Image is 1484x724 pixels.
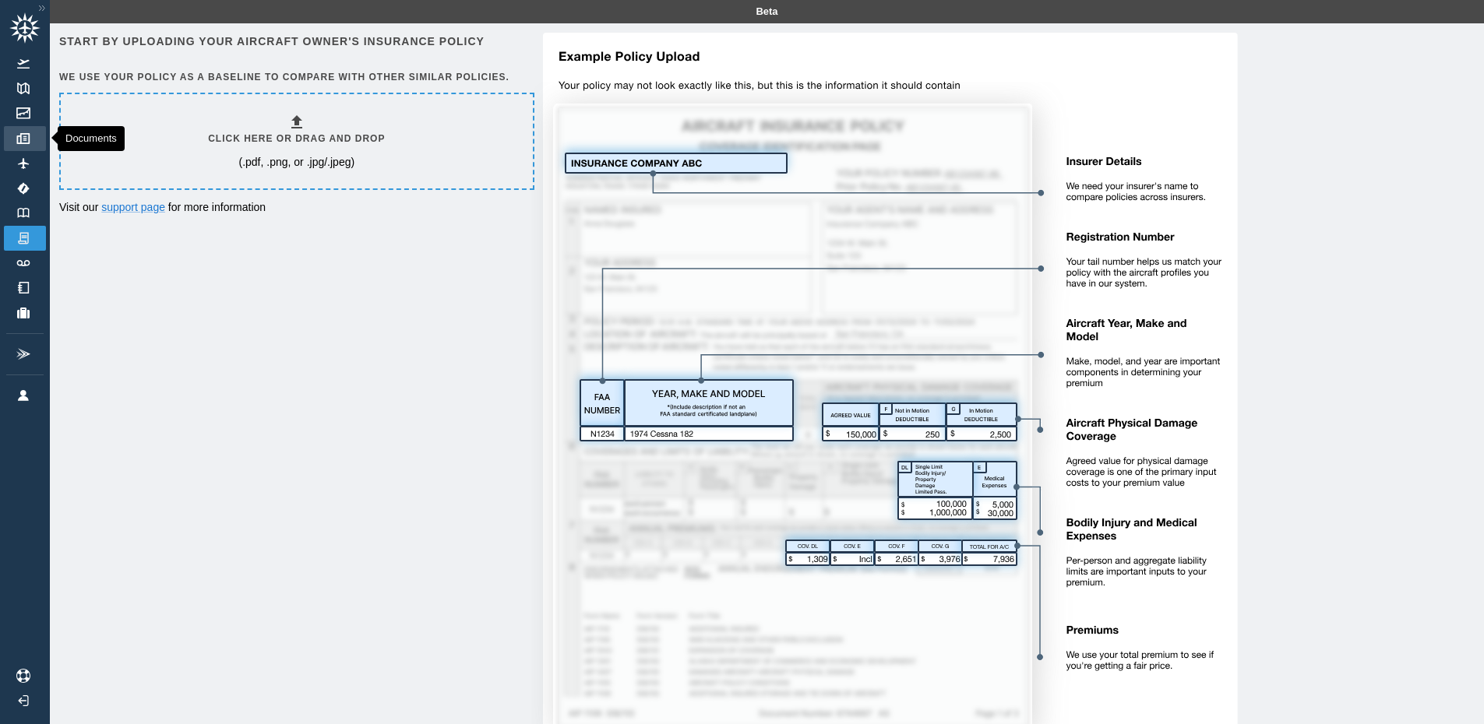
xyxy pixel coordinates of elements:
[101,201,165,213] a: support page
[59,70,531,85] h6: We use your policy as a baseline to compare with other similar policies.
[238,154,354,170] p: (.pdf, .png, or .jpg/.jpeg)
[208,132,385,146] h6: Click here or drag and drop
[59,33,531,50] h6: Start by uploading your aircraft owner's insurance policy
[59,199,531,215] p: Visit our for more information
